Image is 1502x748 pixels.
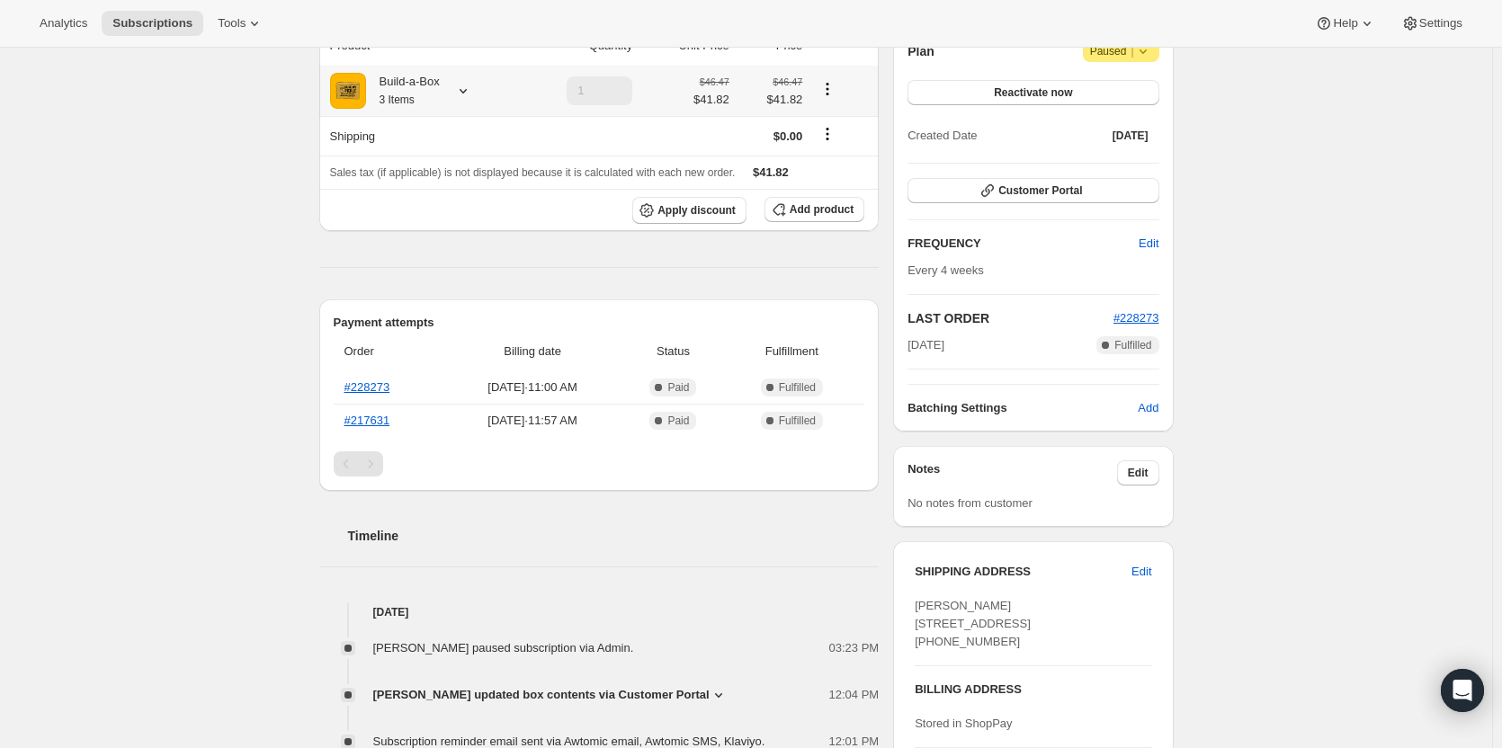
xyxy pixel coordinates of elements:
span: Customer Portal [998,183,1082,198]
div: Open Intercom Messenger [1441,669,1484,712]
button: Reactivate now [907,80,1158,105]
h2: Timeline [348,527,880,545]
span: Every 4 weeks [907,263,984,277]
button: Add product [764,197,864,222]
button: Shipping actions [813,124,842,144]
span: Help [1333,16,1357,31]
span: Subscriptions [112,16,192,31]
span: Paid [667,380,689,395]
div: Build-a-Box [366,73,440,109]
span: Status [627,343,719,361]
span: Billing date [449,343,617,361]
span: [PERSON_NAME] updated box contents via Customer Portal [373,686,710,704]
span: Reactivate now [994,85,1072,100]
small: $46.47 [773,76,802,87]
span: | [1131,44,1133,58]
span: Sales tax (if applicable) is not displayed because it is calculated with each new order. [330,166,736,179]
span: [DATE] · 11:00 AM [449,378,617,396]
button: [DATE] [1102,123,1159,148]
span: 12:04 PM [829,686,880,704]
small: 3 Items [380,93,415,106]
button: [PERSON_NAME] updated box contents via Customer Portal [373,686,728,704]
h3: BILLING ADDRESS [915,681,1151,699]
h3: SHIPPING ADDRESS [915,563,1131,581]
span: [DATE] · 11:57 AM [449,412,617,430]
h2: FREQUENCY [907,235,1139,253]
span: Paid [667,414,689,428]
th: Shipping [319,116,518,156]
span: Settings [1419,16,1462,31]
nav: Pagination [334,451,865,476]
a: #217631 [344,414,390,427]
span: Add product [790,202,854,217]
img: product img [330,73,366,109]
span: Add [1138,399,1158,417]
button: Edit [1128,229,1169,258]
span: [PERSON_NAME] paused subscription via Admin. [373,641,634,654]
h6: Batching Settings [907,399,1138,417]
span: Subscription reminder email sent via Awtomic email, Awtomic SMS, Klaviyo. [373,735,765,748]
button: Settings [1390,11,1473,36]
span: [DATE] [907,336,944,354]
span: [PERSON_NAME] [STREET_ADDRESS] [PHONE_NUMBER] [915,599,1031,648]
span: Edit [1139,235,1158,253]
button: Customer Portal [907,178,1158,203]
h2: Payment attempts [334,314,865,332]
button: Add [1127,394,1169,423]
span: Stored in ShopPay [915,717,1012,730]
h3: Notes [907,460,1117,485]
th: Order [334,332,443,371]
span: Edit [1131,563,1151,581]
span: Fulfilled [779,414,816,428]
button: Product actions [813,79,842,99]
span: Apply discount [657,203,736,218]
span: $0.00 [773,129,803,143]
button: #228273 [1113,309,1159,327]
button: Apply discount [632,197,747,224]
span: Analytics [40,16,87,31]
span: Fulfilled [1114,338,1151,352]
h2: Plan [907,42,934,60]
a: #228273 [344,380,390,394]
span: [DATE] [1113,129,1149,143]
span: No notes from customer [907,496,1033,510]
span: $41.82 [740,91,803,109]
span: $41.82 [753,165,789,179]
span: Fulfilled [779,380,816,395]
h4: [DATE] [319,603,880,621]
a: #228273 [1113,311,1159,325]
button: Edit [1121,557,1162,586]
span: Created Date [907,127,977,145]
h2: LAST ORDER [907,309,1113,327]
button: Subscriptions [102,11,203,36]
span: 03:23 PM [829,639,880,657]
button: Edit [1117,460,1159,485]
span: Edit [1128,466,1149,480]
span: $41.82 [693,91,729,109]
button: Tools [207,11,274,36]
button: Help [1304,11,1386,36]
span: Paused [1090,42,1152,60]
small: $46.47 [700,76,729,87]
span: Tools [218,16,246,31]
span: Fulfillment [730,343,854,361]
button: Analytics [29,11,98,36]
